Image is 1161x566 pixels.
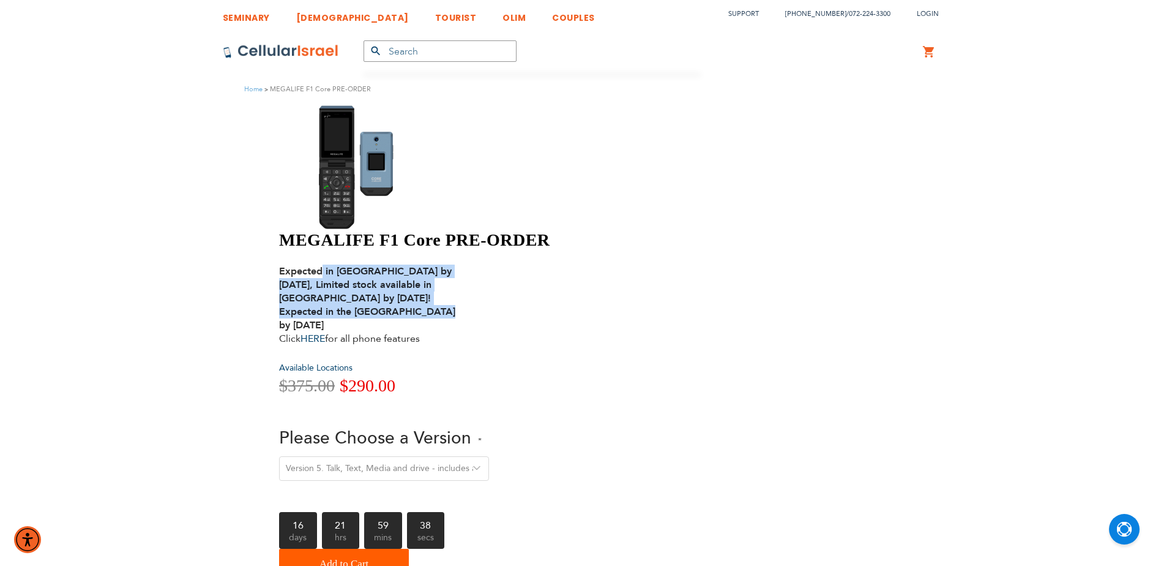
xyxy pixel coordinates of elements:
[279,376,335,395] span: $375.00
[502,3,526,26] a: OLIM
[322,512,360,530] b: 21
[279,512,317,530] b: 16
[364,512,402,530] b: 59
[917,9,939,18] span: Login
[301,332,325,345] a: HERE
[340,376,395,395] span: $290.00
[322,530,360,549] span: hrs
[244,85,263,94] a: Home
[407,530,445,549] span: secs
[773,5,890,23] li: /
[552,3,595,26] a: COUPLES
[279,265,469,345] div: Click for all phone features
[279,265,455,332] strong: Expected in [GEOGRAPHIC_DATA] by [DATE], Limited stock available in [GEOGRAPHIC_DATA] by [DATE]! ...
[849,9,890,18] a: 072-224-3300
[364,530,402,549] span: mins
[279,426,471,450] span: Please Choose a Version
[279,362,353,374] a: Available Locations
[223,44,339,59] img: Cellular Israel Logo
[279,530,317,549] span: days
[364,40,517,62] input: Search
[263,83,371,95] li: MEGALIFE F1 Core PRE-ORDER
[785,9,846,18] a: [PHONE_NUMBER]
[435,3,477,26] a: TOURIST
[296,3,409,26] a: [DEMOGRAPHIC_DATA]
[728,9,759,18] a: Support
[14,526,41,553] div: Accessibility Menu
[223,3,270,26] a: SEMINARY
[279,104,457,230] img: MEGALIFE F1 Core PRE-ORDER
[407,512,445,530] b: 38
[279,230,708,251] h1: MEGALIFE F1 Core PRE-ORDER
